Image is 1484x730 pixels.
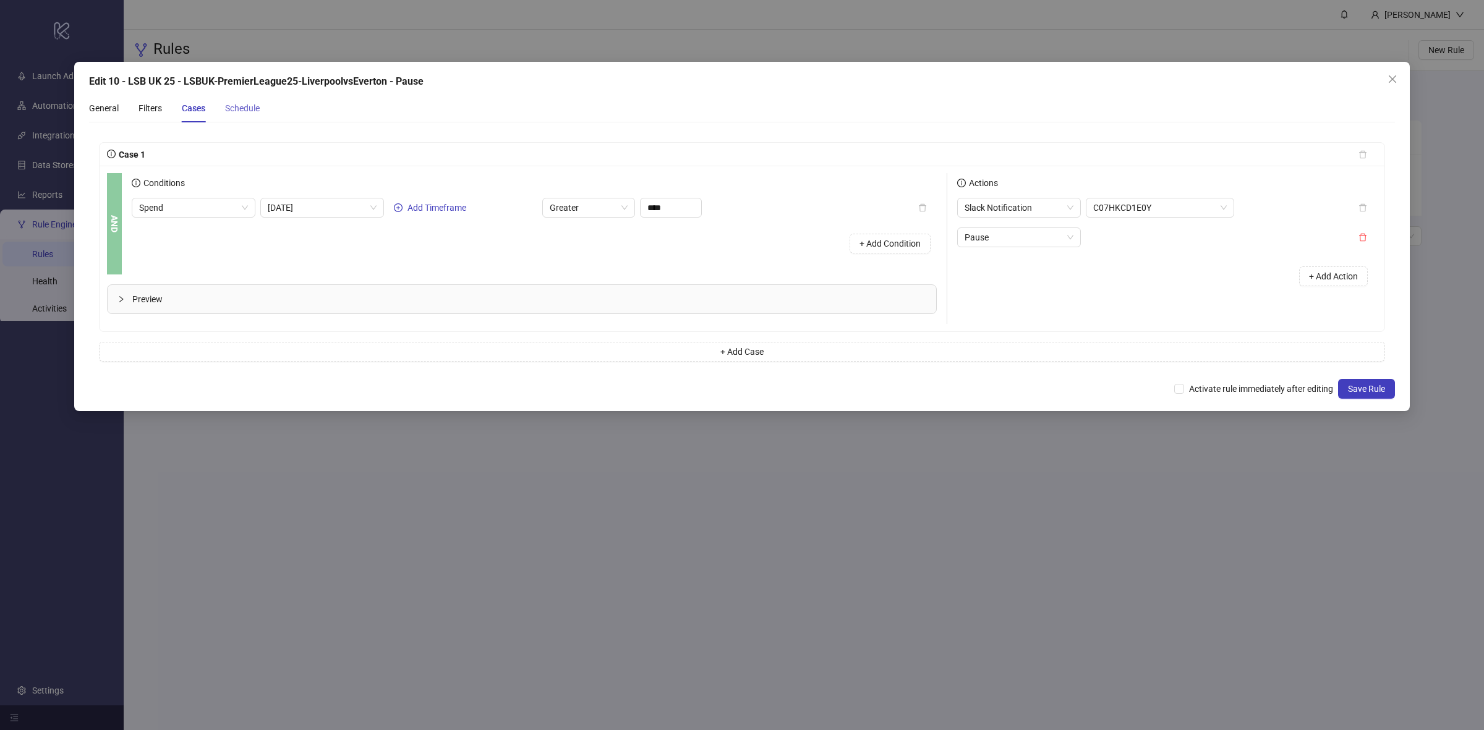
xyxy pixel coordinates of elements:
[108,285,936,313] div: Preview
[139,198,248,217] span: Spend
[1348,384,1385,394] span: Save Rule
[965,228,1073,247] span: Pause
[1349,198,1377,218] button: delete
[1309,271,1358,281] span: + Add Action
[89,101,119,115] div: General
[1388,74,1397,84] span: close
[117,295,125,303] span: collapsed
[107,150,116,158] span: info-circle
[132,179,140,187] span: info-circle
[550,198,628,217] span: Greater
[1093,198,1227,217] span: C07HKCD1E0Y
[140,178,185,188] span: Conditions
[268,198,377,217] span: Today
[99,342,1385,362] button: + Add Case
[1184,382,1338,396] span: Activate rule immediately after editing
[1358,233,1367,242] span: delete
[965,198,1073,217] span: Slack Notification
[182,101,205,115] div: Cases
[720,347,764,357] span: + Add Case
[108,215,121,232] b: AND
[908,198,937,218] button: delete
[116,150,145,159] span: Case 1
[1349,227,1377,247] button: delete
[966,178,998,188] span: Actions
[859,239,921,248] span: + Add Condition
[389,200,471,215] button: Add Timeframe
[407,203,466,213] span: Add Timeframe
[89,74,1395,89] div: Edit 10 - LSB UK 25 - LSBUK-PremierLeague25-LiverpoolvsEverton - Pause
[1338,379,1395,399] button: Save Rule
[850,234,931,253] button: + Add Condition
[1349,145,1377,164] button: delete
[394,203,403,212] span: plus-circle
[957,179,966,187] span: info-circle
[139,101,162,115] div: Filters
[132,292,926,306] span: Preview
[1299,266,1368,286] button: + Add Action
[1383,69,1402,89] button: Close
[225,101,260,115] div: Schedule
